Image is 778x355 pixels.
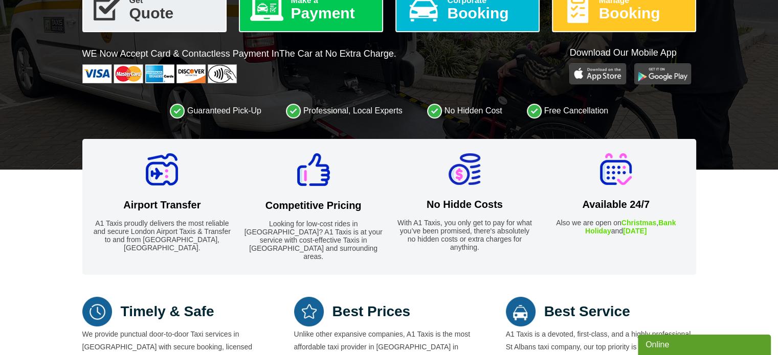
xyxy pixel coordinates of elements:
img: Cards [82,64,237,83]
h2: Best Service [506,295,696,328]
p: With A1 Taxis, you only get to pay for what you’ve been promised, there's absolutely no hidden co... [395,219,535,251]
p: Looking for low-cost rides in [GEOGRAPHIC_DATA]? A1 Taxis is at your service with cost-effective ... [243,220,383,261]
p: A1 Taxis proudly delivers the most reliable and secure London Airport Taxis & Transfer to and fro... [93,219,232,252]
li: Free Cancellation [527,103,608,119]
li: Professional, Local Experts [286,103,403,119]
iframe: chat widget [638,333,773,355]
li: Guaranteed Pick-Up [170,103,261,119]
p: Download Our Mobile App [569,46,696,59]
p: Also we are open on , and [546,219,686,235]
strong: Bank Holiday [585,219,676,235]
strong: [DATE] [623,227,647,235]
p: WE Now Accept Card & Contactless Payment In [82,48,396,60]
h2: Airport Transfer [93,199,232,211]
img: Airport Transfer Icon [146,153,178,185]
img: No Hidde Costs Icon [449,153,480,185]
img: Google Play [634,63,691,84]
h2: Best Prices [294,295,484,328]
h2: Competitive Pricing [243,200,383,211]
strong: Christmas [621,219,656,227]
img: Available 24/7 Icon [600,153,632,185]
h2: Timely & Safe [82,295,273,328]
span: The Car at No Extra Charge. [279,49,396,59]
h2: No Hidde Costs [395,199,535,210]
img: Competitive Pricing Icon [297,153,330,186]
li: No Hidden Cost [427,103,502,119]
img: Play Store [569,63,626,84]
h2: Available 24/7 [546,199,686,210]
